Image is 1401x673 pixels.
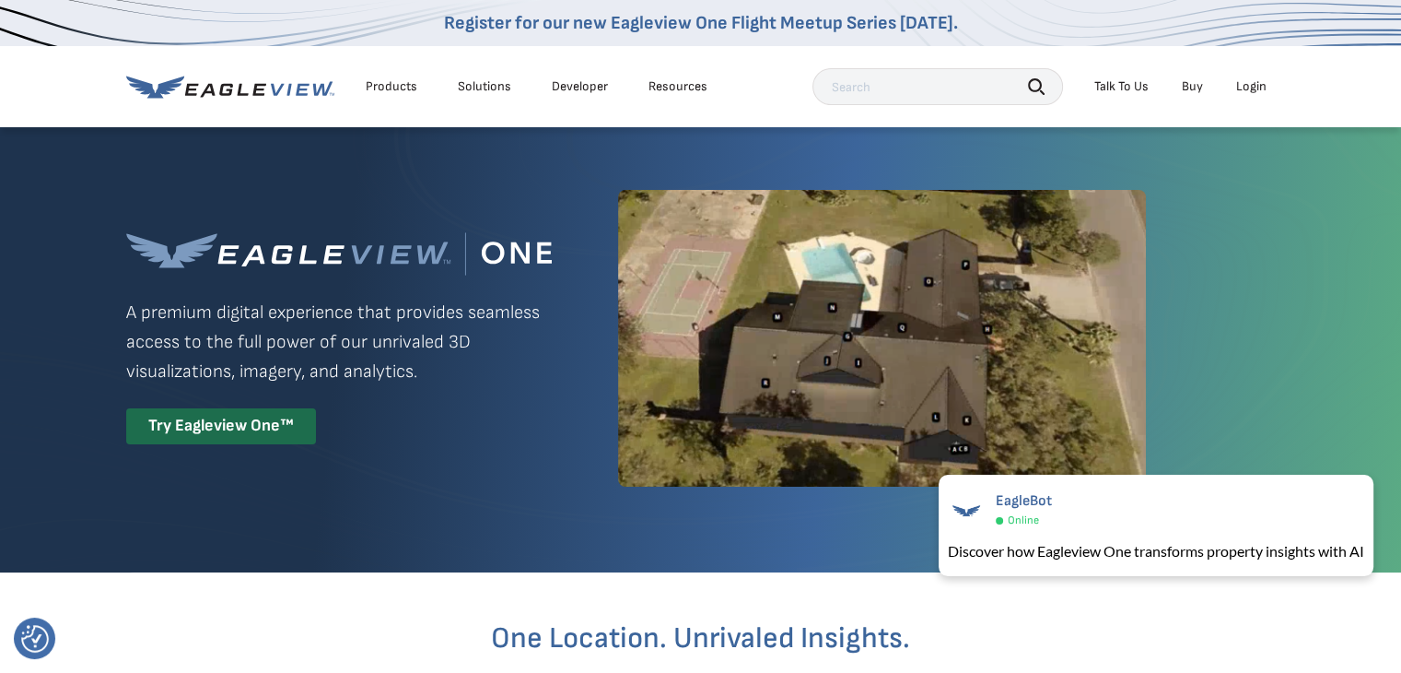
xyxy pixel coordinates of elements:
span: EagleBot [996,492,1052,510]
div: Login [1236,78,1267,95]
input: Search [812,68,1063,105]
a: Buy [1182,78,1203,95]
div: Solutions [458,78,511,95]
p: A premium digital experience that provides seamless access to the full power of our unrivaled 3D ... [126,298,552,386]
img: EagleBot [948,492,985,529]
img: Eagleview One™ [126,232,552,276]
div: Discover how Eagleview One transforms property insights with AI [948,540,1364,562]
a: Developer [552,78,608,95]
img: Revisit consent button [21,625,49,653]
div: Resources [648,78,707,95]
div: Try Eagleview One™ [126,408,316,444]
button: Consent Preferences [21,625,49,653]
div: Talk To Us [1094,78,1149,95]
div: Products [366,78,417,95]
h2: One Location. Unrivaled Insights. [140,624,1262,654]
span: Online [1008,514,1039,527]
a: Register for our new Eagleview One Flight Meetup Series [DATE]. [444,12,958,34]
